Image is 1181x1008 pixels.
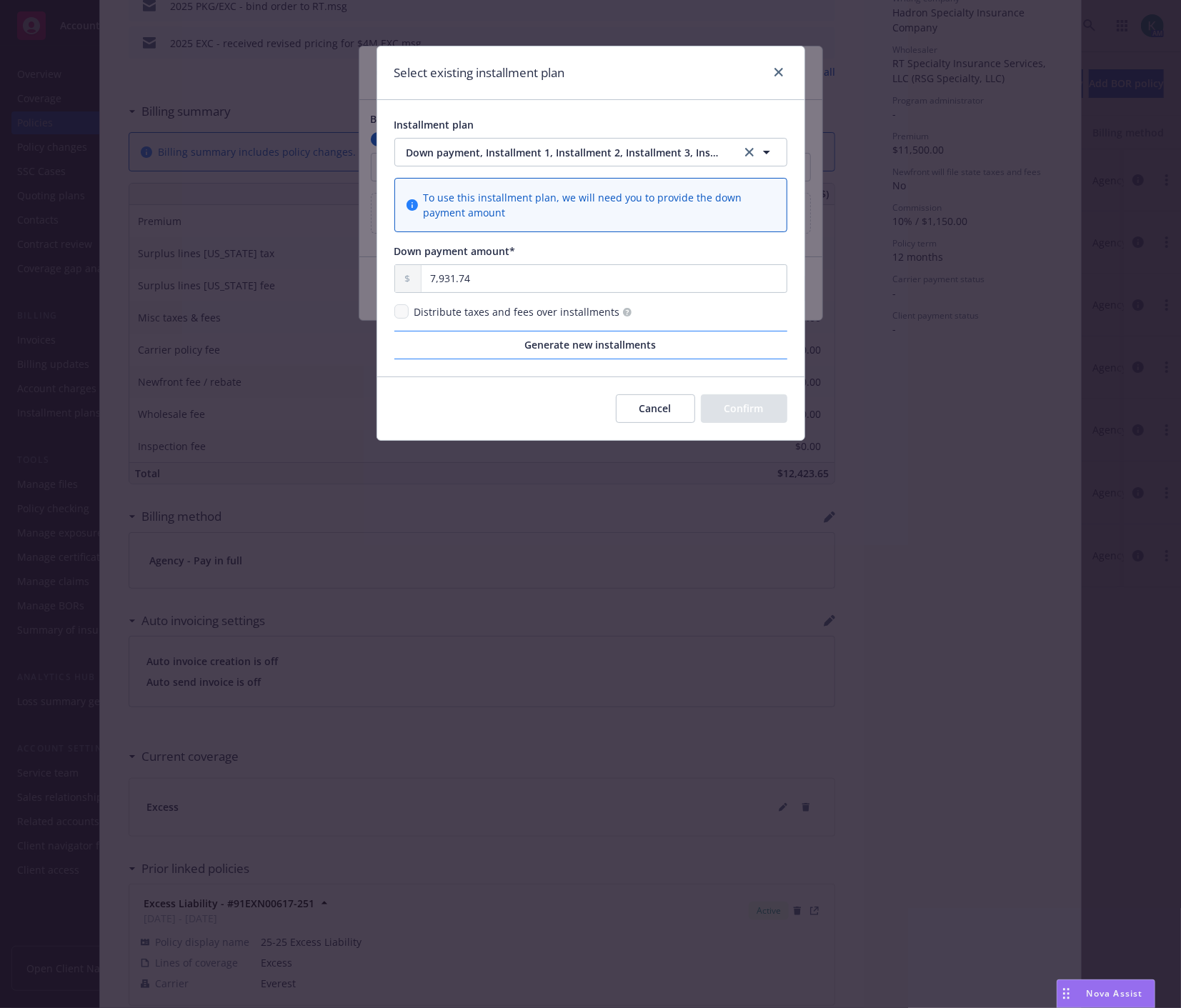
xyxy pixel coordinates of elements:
[414,304,620,319] span: Distribute taxes and fees over installments
[424,190,775,220] span: To use this installment plan, we will need you to provide the down payment amount
[394,244,516,258] span: Down payment amount*
[394,118,474,131] span: Installment plan
[394,331,787,359] button: Generate new installments
[1057,980,1075,1007] div: Drag to move
[741,144,758,161] a: clear selection
[414,304,632,319] span: Distribute taxes and fees over installments
[394,138,787,166] button: Down payment, Installment 1, Installment 2, Installment 3, Installme...clear selection
[1057,979,1155,1008] button: Nova Assist
[407,145,723,160] span: Down payment, Installment 1, Installment 2, Installment 3, Installme...
[616,394,695,423] button: Cancel
[394,64,565,82] h1: Select existing installment plan
[422,265,787,292] input: 0.00
[525,338,657,351] span: Generate new installments
[770,64,787,81] a: close
[1087,987,1143,999] span: Nova Assist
